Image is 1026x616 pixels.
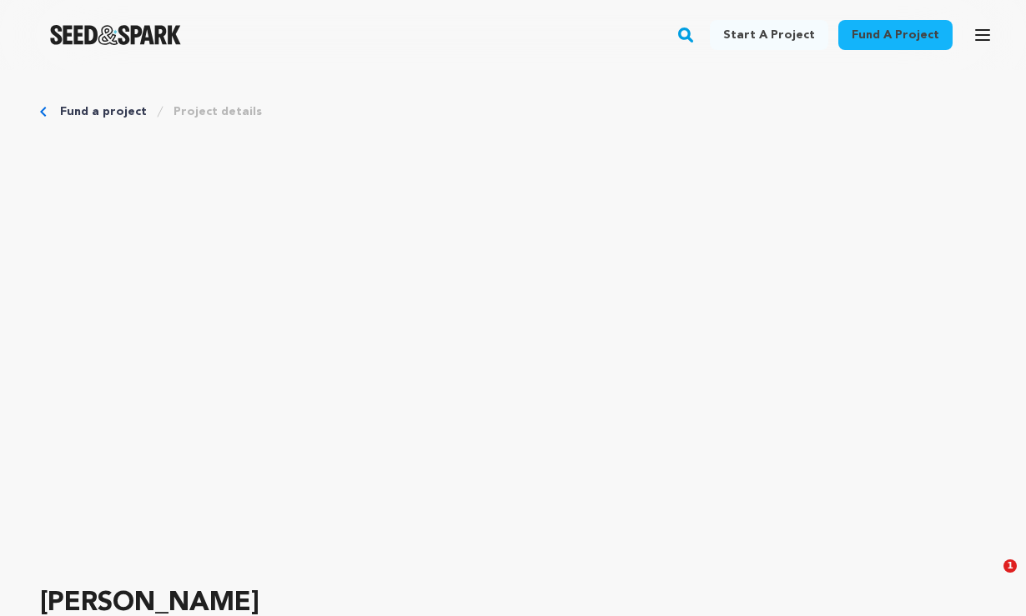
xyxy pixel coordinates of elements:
[50,25,181,45] img: Seed&Spark Logo Dark Mode
[710,20,828,50] a: Start a project
[60,103,147,120] a: Fund a project
[40,103,986,120] div: Breadcrumb
[174,103,262,120] a: Project details
[838,20,953,50] a: Fund a project
[969,559,1009,599] iframe: Intercom live chat
[1003,559,1017,573] span: 1
[50,25,181,45] a: Seed&Spark Homepage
